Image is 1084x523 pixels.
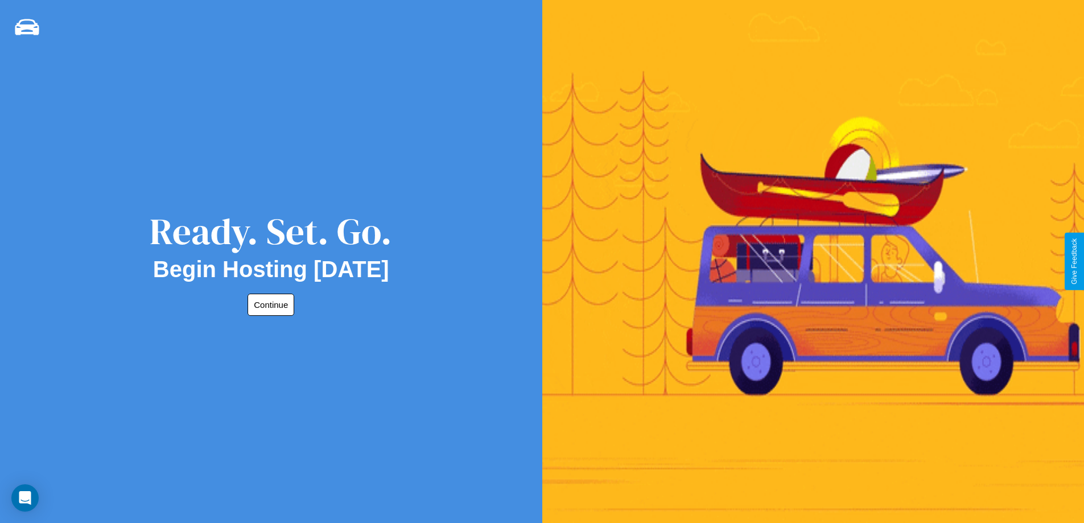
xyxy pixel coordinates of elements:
button: Continue [248,294,294,316]
div: Ready. Set. Go. [150,206,392,257]
div: Give Feedback [1070,238,1078,285]
h2: Begin Hosting [DATE] [153,257,389,282]
div: Open Intercom Messenger [11,484,39,512]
